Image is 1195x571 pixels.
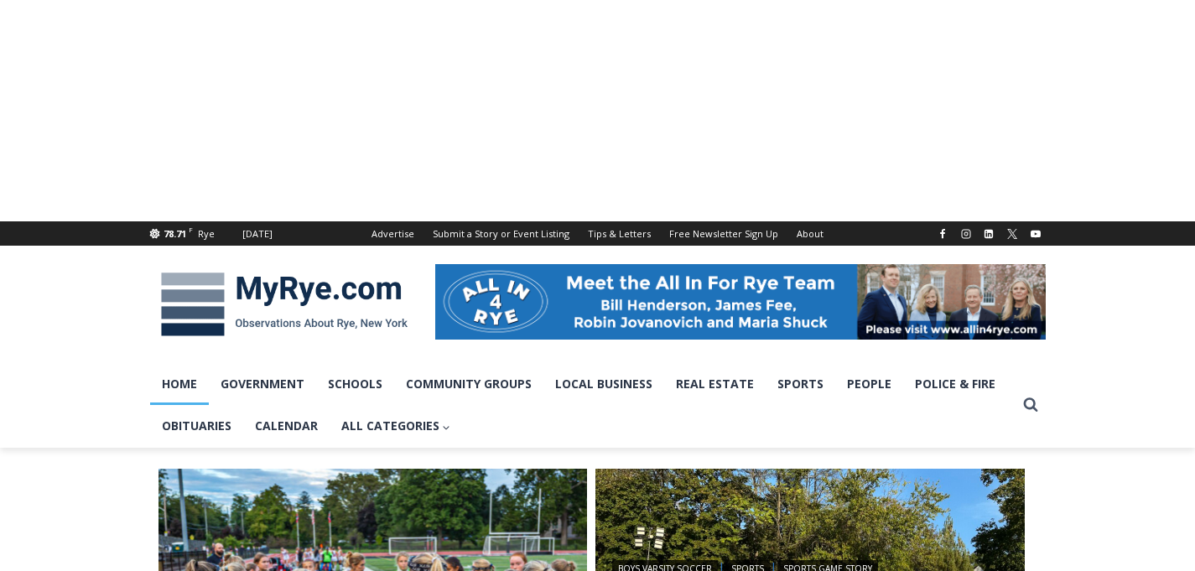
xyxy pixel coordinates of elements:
[579,221,660,246] a: Tips & Letters
[164,227,186,240] span: 78.71
[316,363,394,405] a: Schools
[1016,390,1046,420] button: View Search Form
[394,363,543,405] a: Community Groups
[242,226,273,241] div: [DATE]
[150,363,209,405] a: Home
[341,417,451,435] span: All Categories
[362,221,423,246] a: Advertise
[543,363,664,405] a: Local Business
[362,221,833,246] nav: Secondary Navigation
[150,405,243,447] a: Obituaries
[787,221,833,246] a: About
[664,363,766,405] a: Real Estate
[660,221,787,246] a: Free Newsletter Sign Up
[435,264,1046,340] img: All in for Rye
[423,221,579,246] a: Submit a Story or Event Listing
[979,224,999,244] a: Linkedin
[1002,224,1022,244] a: X
[189,225,193,234] span: F
[1026,224,1046,244] a: YouTube
[933,224,953,244] a: Facebook
[198,226,215,241] div: Rye
[956,224,976,244] a: Instagram
[903,363,1007,405] a: Police & Fire
[209,363,316,405] a: Government
[766,363,835,405] a: Sports
[243,405,330,447] a: Calendar
[330,405,463,447] a: All Categories
[150,363,1016,448] nav: Primary Navigation
[150,261,418,348] img: MyRye.com
[835,363,903,405] a: People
